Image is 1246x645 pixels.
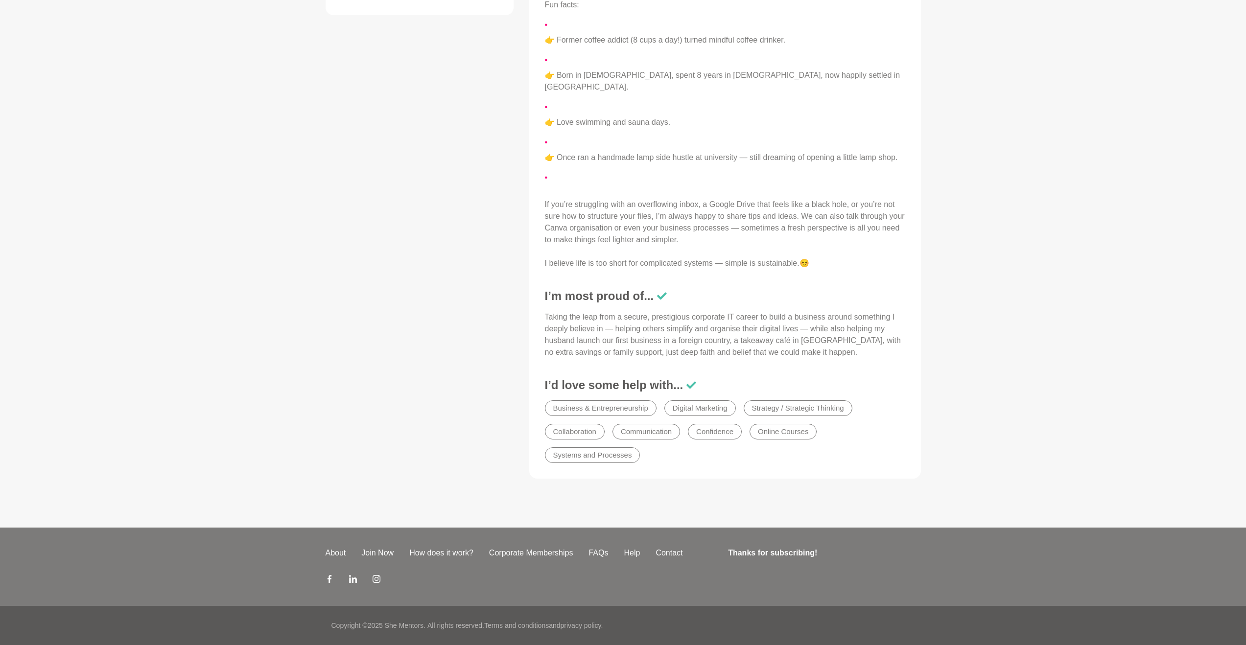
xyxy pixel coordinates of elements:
[326,575,333,586] a: Facebook
[349,575,357,586] a: LinkedIn
[545,152,905,163] p: 👉 Once ran a handmade lamp side hustle at university — still dreaming of opening a little lamp shop.
[545,378,905,392] h3: I’d love some help with...
[561,622,601,629] a: privacy policy
[728,547,915,559] h4: Thanks for subscribing!
[545,116,905,128] p: 👉 Love swimming and sauna days.
[331,621,425,631] p: Copyright © 2025 She Mentors .
[616,547,648,559] a: Help
[318,547,354,559] a: About
[545,69,905,93] p: 👉 Born in [DEMOGRAPHIC_DATA], spent 8 years in [DEMOGRAPHIC_DATA], now happily settled in [GEOGRA...
[545,311,905,358] p: Taking the leap from a secure, prestigious corporate IT career to build a business around somethi...
[545,34,905,46] p: 👉 Former coffee addict (8 cups a day!) turned mindful coffee drinker.
[581,547,616,559] a: FAQs
[648,547,690,559] a: Contact
[545,289,905,303] h3: I’m most proud of...
[484,622,549,629] a: Terms and conditions
[427,621,603,631] p: All rights reserved. and .
[481,547,581,559] a: Corporate Memberships
[401,547,481,559] a: How does it work?
[373,575,380,586] a: Instagram
[545,187,905,269] p: If you’re struggling with an overflowing inbox, a Google Drive that feels like a black hole, or y...
[353,547,401,559] a: Join Now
